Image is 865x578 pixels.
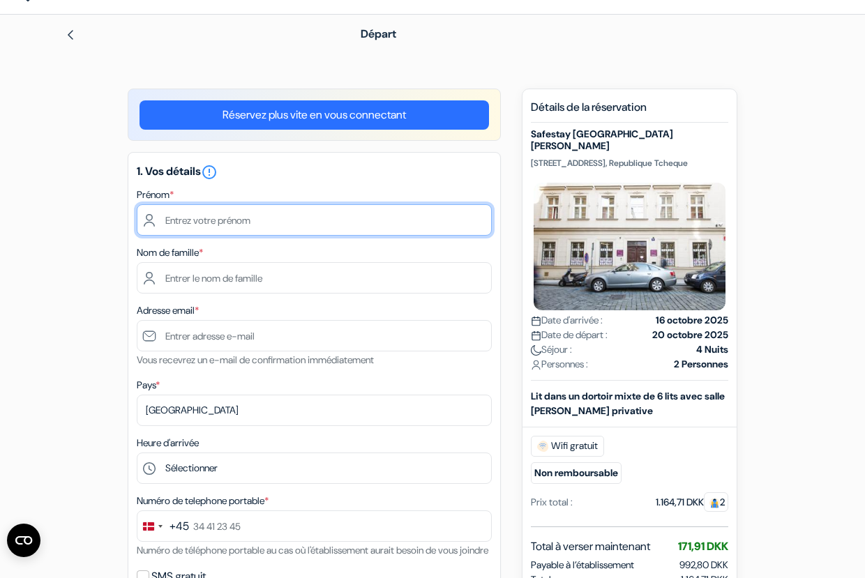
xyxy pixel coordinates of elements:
[201,164,218,181] i: error_outline
[531,558,634,572] span: Payable à l’établissement
[137,510,492,542] input: 34 41 23 45
[679,558,728,571] span: 992,80 DKK
[531,436,604,457] span: Wifi gratuit
[696,342,728,357] strong: 4 Nuits
[531,330,541,341] img: calendar.svg
[531,328,608,342] span: Date de départ :
[137,378,160,393] label: Pays
[709,498,720,508] img: guest.svg
[531,158,728,169] p: [STREET_ADDRESS], Republique Tcheque
[656,495,728,510] div: 1.164,71 DKK
[137,320,492,351] input: Entrer adresse e-mail
[140,100,489,130] a: Réservez plus vite en vous connectant
[137,353,374,366] small: Vous recevrez un e-mail de confirmation immédiatement
[578,14,851,188] iframe: Boîte de dialogue "Se connecter avec Google"
[361,26,396,41] span: Départ
[137,494,269,508] label: Numéro de telephone portable
[201,164,218,178] a: error_outline
[531,316,541,326] img: calendar.svg
[674,357,728,372] strong: 2 Personnes
[531,495,573,510] div: Prix total :
[137,303,199,318] label: Adresse email
[531,128,728,152] h5: Safestay [GEOGRAPHIC_DATA][PERSON_NAME]
[137,204,492,236] input: Entrez votre prénom
[531,538,650,555] span: Total à verser maintenant
[656,313,728,328] strong: 16 octobre 2025
[537,441,548,452] img: free_wifi.svg
[137,188,174,202] label: Prénom
[137,511,189,541] button: Change country, selected Denmark (+45)
[531,342,572,357] span: Séjour :
[65,29,76,40] img: left_arrow.svg
[137,436,199,450] label: Heure d'arrivée
[531,313,603,328] span: Date d'arrivée :
[137,544,488,556] small: Numéro de téléphone portable au cas où l'établissement aurait besoin de vous joindre
[652,328,728,342] strong: 20 octobre 2025
[137,245,203,260] label: Nom de famille
[531,462,622,484] small: Non remboursable
[7,524,40,557] button: Ouvrir le widget CMP
[531,345,541,356] img: moon.svg
[531,390,725,417] b: Lit dans un dortoir mixte de 6 lits avec salle [PERSON_NAME] privative
[531,100,728,123] h5: Détails de la réservation
[137,262,492,294] input: Entrer le nom de famille
[531,360,541,370] img: user_icon.svg
[704,492,728,512] span: 2
[678,539,728,554] span: 171,91 DKK
[531,357,588,372] span: Personnes :
[170,518,189,535] div: +45
[137,164,492,181] h5: 1. Vos détails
